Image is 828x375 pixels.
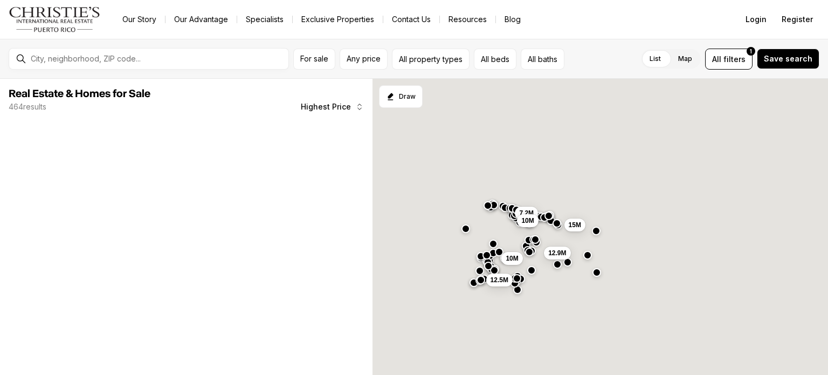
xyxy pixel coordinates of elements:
span: Highest Price [301,103,351,111]
button: All baths [521,49,564,70]
button: Allfilters1 [705,49,753,70]
span: All [712,53,721,65]
span: For sale [300,54,328,63]
button: Register [775,9,819,30]
a: Specialists [237,12,292,27]
button: 7.2M [515,207,538,220]
button: Any price [340,49,388,70]
span: 10M [521,216,534,225]
button: Contact Us [383,12,439,27]
span: Register [782,15,813,24]
span: Any price [347,54,381,63]
span: 15M [568,221,581,229]
button: 12.5M [486,274,512,287]
span: Real Estate & Homes for Sale [9,88,150,99]
span: 1 [750,47,752,56]
button: 15M [564,219,585,231]
button: For sale [293,49,335,70]
span: Login [746,15,767,24]
label: List [641,49,670,69]
a: Resources [440,12,495,27]
img: logo [9,6,101,32]
span: 10M [506,254,518,263]
span: filters [723,53,746,65]
button: Start drawing [379,85,423,108]
label: Map [670,49,701,69]
a: Exclusive Properties [293,12,383,27]
span: 7.2M [519,209,534,217]
button: Highest Price [294,96,370,118]
span: Save search [764,54,812,63]
a: Blog [496,12,529,27]
button: Login [739,9,773,30]
a: Our Story [114,12,165,27]
a: Our Advantage [165,12,237,27]
button: All beds [474,49,516,70]
button: 10M [517,214,538,227]
span: 12.5M [490,276,508,284]
button: Save search [757,49,819,69]
button: 12.9M [544,247,570,260]
button: 10M [501,252,522,265]
p: 464 results [9,103,46,111]
span: 12.9M [548,249,566,257]
button: All property types [392,49,470,70]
